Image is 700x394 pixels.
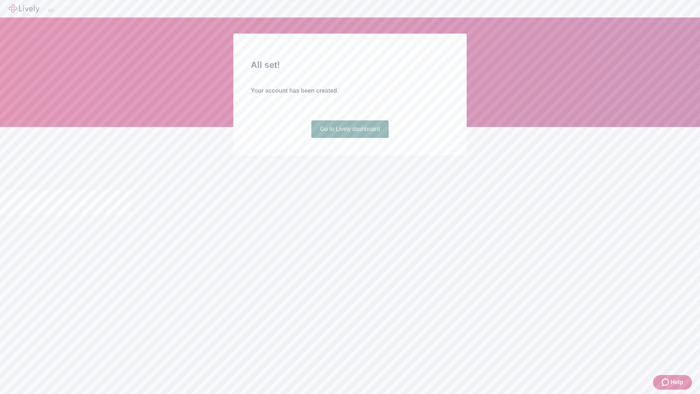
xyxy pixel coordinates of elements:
[662,378,670,387] svg: Zendesk support icon
[48,9,54,11] button: Log out
[251,58,449,72] h2: All set!
[9,4,39,13] img: Lively
[311,120,389,138] a: Go to Lively dashboard
[653,375,692,390] button: Zendesk support iconHelp
[251,86,449,95] h4: Your account has been created.
[670,378,683,387] span: Help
